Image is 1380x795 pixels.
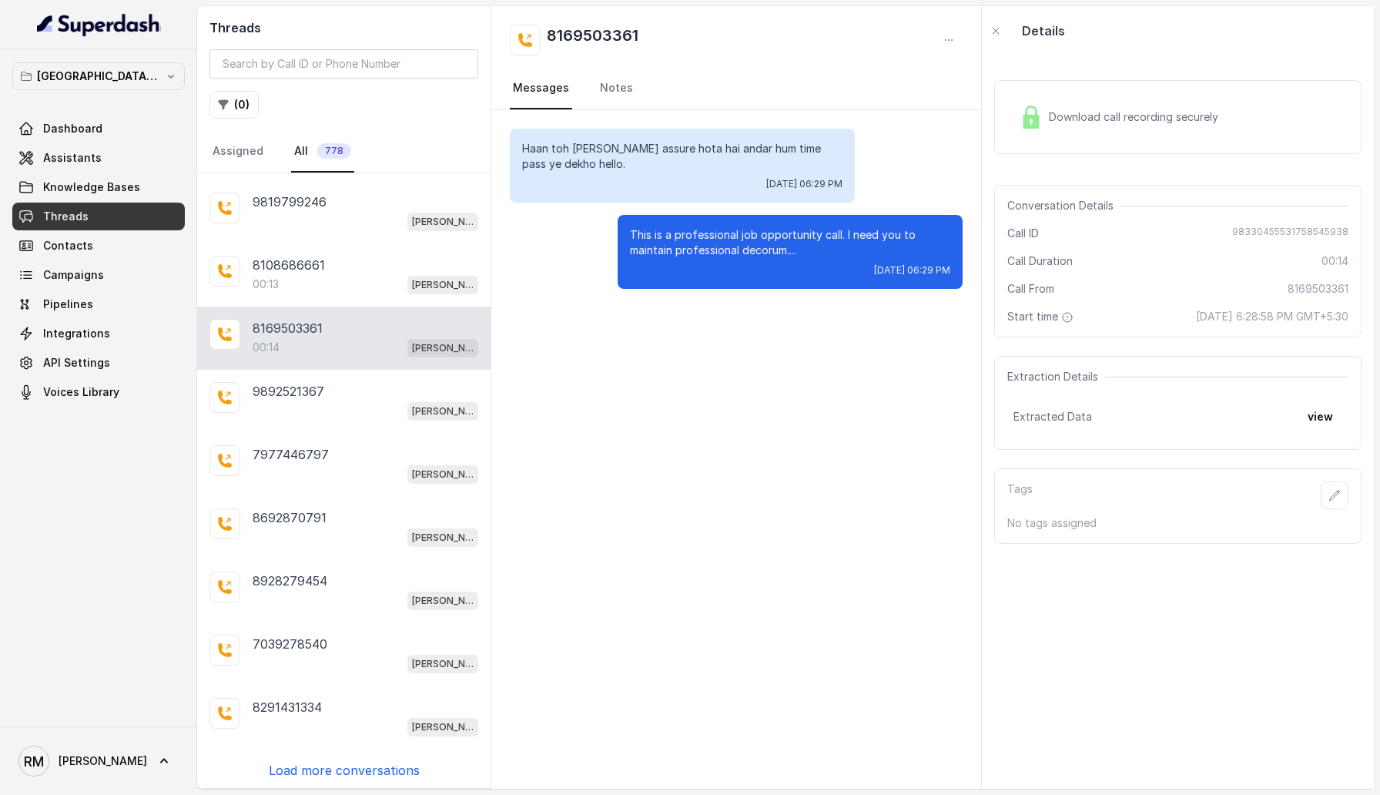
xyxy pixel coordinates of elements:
span: Extracted Data [1013,409,1092,424]
a: Assistants [12,144,185,172]
p: 00:13 [253,277,279,292]
a: Integrations [12,320,185,347]
a: Contacts [12,232,185,260]
span: Call ID [1007,226,1039,241]
p: [PERSON_NAME] Mumbai Conviction HR Outbound Assistant [412,530,474,545]
a: Campaigns [12,261,185,289]
p: No tags assigned [1007,515,1348,531]
h2: Threads [209,18,478,37]
span: 778 [317,143,351,159]
span: Voices Library [43,384,119,400]
p: [PERSON_NAME] Mumbai Conviction HR Outbound Assistant [412,340,474,356]
span: Conversation Details [1007,198,1120,213]
nav: Tabs [209,131,478,173]
p: This is a professional job opportunity call. I need you to maintain professional decorum.... [630,227,950,258]
span: Dashboard [43,121,102,136]
span: 00:14 [1321,253,1348,269]
span: Pipelines [43,297,93,312]
p: [PERSON_NAME] Mumbai Conviction HR Outbound Assistant [412,214,474,230]
p: 9819799246 [253,193,327,211]
span: [PERSON_NAME] [59,753,147,769]
span: Threads [43,209,89,224]
span: [DATE] 06:29 PM [766,178,842,190]
a: All778 [291,131,354,173]
span: [DATE] 6:28:58 PM GMT+5:30 [1196,309,1348,324]
p: 00:14 [253,340,280,355]
span: Integrations [43,326,110,341]
p: [GEOGRAPHIC_DATA] - [GEOGRAPHIC_DATA] - [GEOGRAPHIC_DATA] [37,67,160,86]
p: 7039278540 [253,635,327,653]
a: Pipelines [12,290,185,318]
a: API Settings [12,349,185,377]
text: RM [24,753,44,770]
p: Haan toh [PERSON_NAME] assure hota hai andar hum time pass ye dekho hello. [522,141,842,172]
h2: 8169503361 [547,25,638,55]
p: [PERSON_NAME] Mumbai Conviction HR Outbound Assistant [412,720,474,735]
input: Search by Call ID or Phone Number [209,49,478,79]
span: [DATE] 06:29 PM [874,264,950,277]
span: 98330455531758545938 [1232,226,1348,241]
button: [GEOGRAPHIC_DATA] - [GEOGRAPHIC_DATA] - [GEOGRAPHIC_DATA] [12,62,185,90]
span: Contacts [43,238,93,253]
span: Knowledge Bases [43,179,140,195]
a: Dashboard [12,115,185,143]
p: 8291431334 [253,698,322,716]
span: API Settings [43,355,110,371]
p: [PERSON_NAME] Mumbai Conviction HR Outbound Assistant [412,467,474,482]
span: Start time [1007,309,1077,324]
button: (0) [209,91,259,119]
p: [PERSON_NAME] Mumbai Conviction HR Outbound Assistant [412,404,474,419]
button: view [1298,403,1342,431]
span: Call Duration [1007,253,1073,269]
span: Campaigns [43,267,104,283]
p: Details [1022,22,1065,40]
img: Lock Icon [1020,106,1043,129]
a: Messages [510,68,572,109]
p: 7977446797 [253,445,329,464]
span: 8169503361 [1288,281,1348,297]
p: 8692870791 [253,508,327,527]
a: Notes [597,68,636,109]
p: [PERSON_NAME] Mumbai Conviction HR Outbound Assistant [412,656,474,672]
p: Tags [1007,481,1033,509]
span: Assistants [43,150,102,166]
a: Threads [12,203,185,230]
a: [PERSON_NAME] [12,740,185,783]
a: Knowledge Bases [12,173,185,201]
span: Call From [1007,281,1054,297]
a: Voices Library [12,378,185,406]
p: Load more conversations [269,761,420,780]
p: [PERSON_NAME] Mumbai Conviction HR Outbound Assistant [412,277,474,293]
p: 8108686661 [253,256,325,274]
p: [PERSON_NAME] Mumbai Conviction HR Outbound Assistant [412,593,474,609]
p: 8169503361 [253,319,323,337]
nav: Tabs [510,68,963,109]
p: 9892521367 [253,382,324,401]
p: 8928279454 [253,572,327,590]
span: Extraction Details [1007,369,1104,384]
span: Download call recording securely [1049,109,1224,125]
img: light.svg [37,12,161,37]
a: Assigned [209,131,266,173]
